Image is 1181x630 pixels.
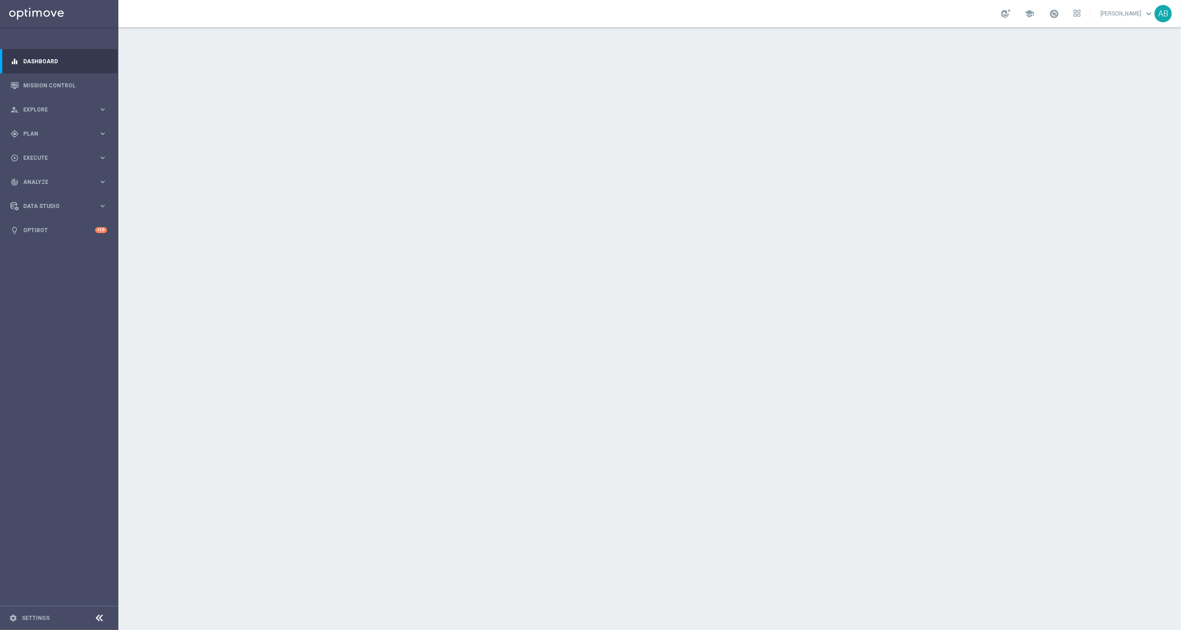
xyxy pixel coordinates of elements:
i: keyboard_arrow_right [98,202,107,210]
i: lightbulb [10,226,19,234]
div: Execute [10,154,98,162]
a: Mission Control [23,73,107,97]
i: keyboard_arrow_right [98,153,107,162]
a: Settings [22,615,50,621]
i: gps_fixed [10,130,19,138]
div: +10 [95,227,107,233]
div: Mission Control [10,73,107,97]
span: Explore [23,107,98,112]
span: school [1024,9,1034,19]
i: play_circle_outline [10,154,19,162]
div: Data Studio [10,202,98,210]
i: keyboard_arrow_right [98,105,107,114]
button: person_search Explore keyboard_arrow_right [10,106,107,113]
button: Data Studio keyboard_arrow_right [10,203,107,210]
button: equalizer Dashboard [10,58,107,65]
div: Dashboard [10,49,107,73]
i: equalizer [10,57,19,66]
button: lightbulb Optibot +10 [10,227,107,234]
i: settings [9,614,17,622]
span: Execute [23,155,98,161]
i: track_changes [10,178,19,186]
button: track_changes Analyze keyboard_arrow_right [10,178,107,186]
a: Optibot [23,218,95,242]
a: [PERSON_NAME]keyboard_arrow_down [1100,7,1155,20]
span: Analyze [23,179,98,185]
span: Plan [23,131,98,137]
span: Data Studio [23,203,98,209]
button: Mission Control [10,82,107,89]
button: play_circle_outline Execute keyboard_arrow_right [10,154,107,162]
button: gps_fixed Plan keyboard_arrow_right [10,130,107,137]
div: Analyze [10,178,98,186]
span: keyboard_arrow_down [1144,9,1154,19]
div: AB [1155,5,1172,22]
div: Explore [10,106,98,114]
i: keyboard_arrow_right [98,129,107,138]
i: keyboard_arrow_right [98,178,107,186]
div: Optibot [10,218,107,242]
a: Dashboard [23,49,107,73]
div: Plan [10,130,98,138]
i: person_search [10,106,19,114]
